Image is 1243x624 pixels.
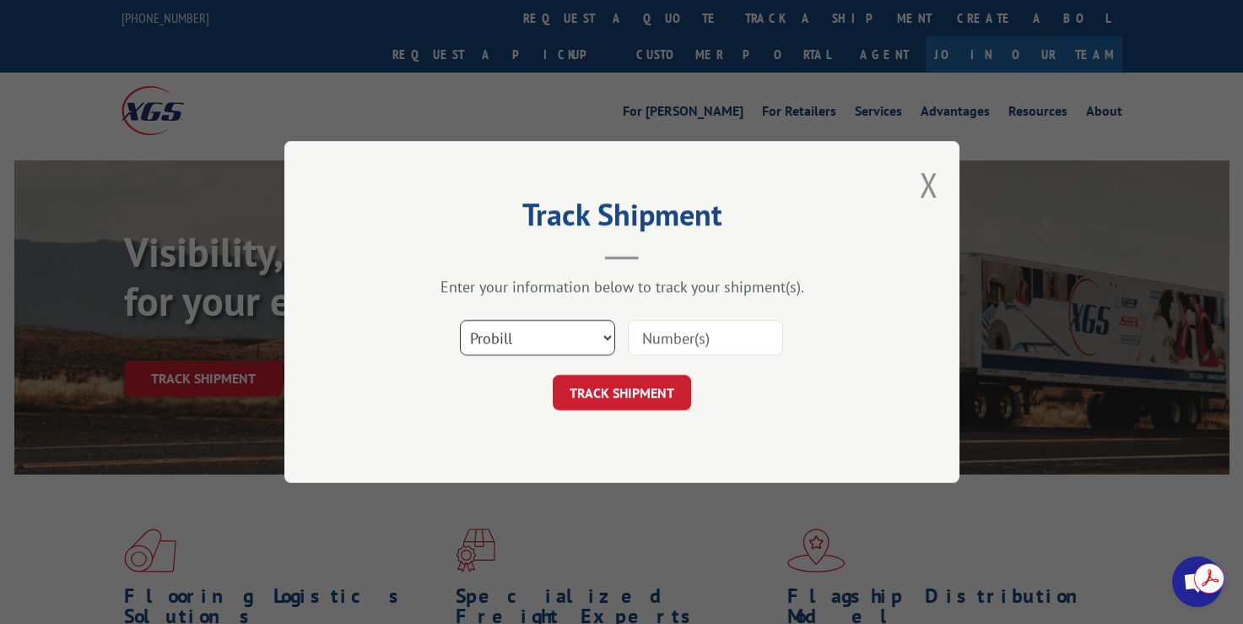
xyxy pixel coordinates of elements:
button: TRACK SHIPMENT [553,375,691,410]
button: Close modal [920,162,938,207]
input: Number(s) [628,320,783,355]
div: Enter your information below to track your shipment(s). [369,277,875,296]
h2: Track Shipment [369,203,875,235]
div: Open chat [1172,556,1223,607]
